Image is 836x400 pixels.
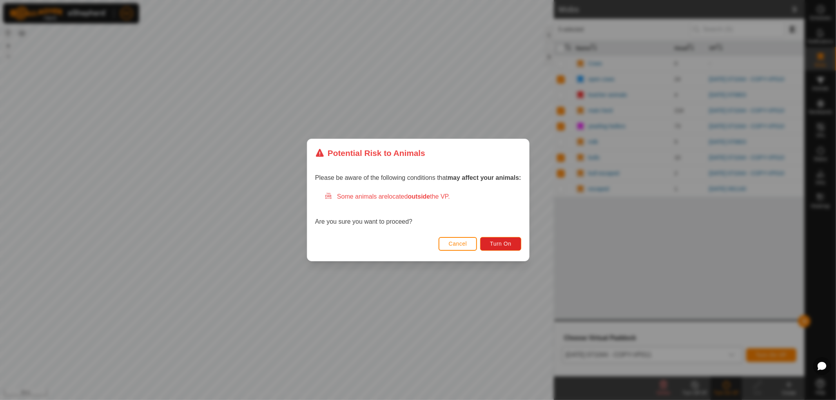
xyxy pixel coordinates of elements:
[325,192,521,201] div: Some animals are
[448,241,467,247] span: Cancel
[388,193,450,200] span: located the VP.
[438,237,477,251] button: Cancel
[315,192,521,226] div: Are you sure you want to proceed?
[408,193,430,200] strong: outside
[315,147,425,159] div: Potential Risk to Animals
[480,237,521,251] button: Turn On
[315,174,521,181] span: Please be aware of the following conditions that
[448,174,521,181] strong: may affect your animals:
[490,241,511,247] span: Turn On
